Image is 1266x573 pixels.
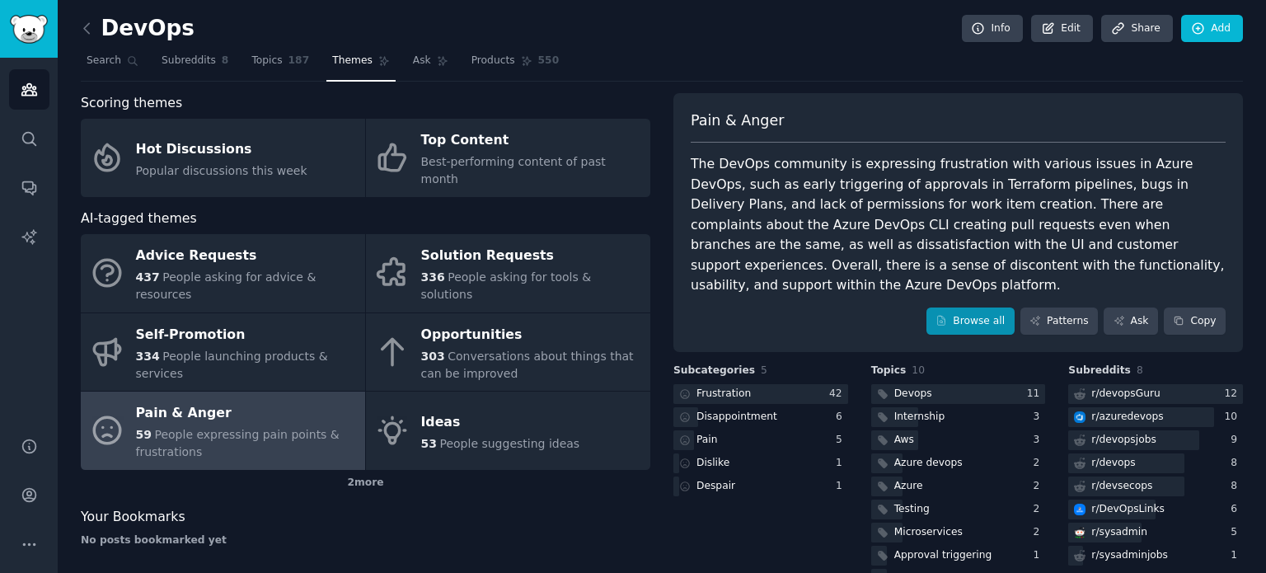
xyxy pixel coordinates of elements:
a: Despair1 [673,477,848,497]
span: Popular discussions this week [136,164,307,177]
span: Search [87,54,121,68]
div: r/ devopsjobs [1091,433,1156,448]
div: Self-Promotion [136,322,357,348]
div: Dislike [696,456,729,471]
a: Info [962,15,1023,43]
div: Hot Discussions [136,136,307,162]
div: r/ azuredevops [1091,410,1163,425]
div: 2 [1034,502,1046,517]
div: Solution Requests [421,243,642,270]
div: 6 [1231,502,1243,517]
span: Themes [332,54,373,68]
div: 2 [1034,525,1046,540]
a: Solution Requests336People asking for tools & solutions [366,234,650,312]
span: 187 [288,54,310,68]
div: Despair [696,479,735,494]
div: 3 [1034,433,1046,448]
a: Share [1101,15,1172,43]
div: 1 [836,456,848,471]
div: 10 [1224,410,1243,425]
div: 3 [1034,410,1046,425]
a: Opportunities303Conversations about things that can be improved [366,313,650,392]
a: Search [81,48,144,82]
a: Dislike1 [673,453,848,474]
a: Frustration42 [673,384,848,405]
a: r/devopsGuru12 [1068,384,1243,405]
span: 303 [421,350,445,363]
div: Pain & Anger [136,401,357,427]
a: Ask [1104,308,1158,336]
div: r/ devops [1091,456,1135,471]
a: Themes [326,48,396,82]
a: Self-Promotion334People launching products & services [81,313,365,392]
span: 550 [538,54,560,68]
a: Hot DiscussionsPopular discussions this week [81,119,365,197]
span: Topics [871,364,907,378]
span: Best-performing content of past month [421,155,606,186]
a: Microservices2 [871,523,1046,543]
span: Scoring themes [81,93,182,114]
a: Browse all [926,308,1015,336]
div: Aws [894,433,914,448]
div: Ideas [421,409,580,435]
a: r/devsecops8 [1068,477,1243,497]
img: azuredevops [1074,411,1085,423]
div: 2 [1034,479,1046,494]
div: r/ devopsGuru [1091,387,1160,402]
div: 12 [1224,387,1243,402]
a: azuredevopsr/azuredevops10 [1068,407,1243,428]
div: r/ sysadmin [1091,525,1147,540]
div: 11 [1027,387,1046,402]
div: Opportunities [421,322,642,348]
span: People launching products & services [136,350,328,380]
a: Ask [407,48,454,82]
a: Ideas53People suggesting ideas [366,392,650,470]
div: The DevOps community is expressing frustration with various issues in Azure DevOps, such as early... [691,154,1226,296]
span: 437 [136,270,160,284]
a: Disappointment6 [673,407,848,428]
div: 42 [829,387,848,402]
a: r/sysadminjobs1 [1068,546,1243,566]
div: 1 [836,479,848,494]
div: 1 [1034,548,1046,563]
a: r/devops8 [1068,453,1243,474]
span: Products [471,54,515,68]
a: Pain & Anger59People expressing pain points & frustrations [81,392,365,470]
a: sysadminr/sysadmin5 [1068,523,1243,543]
span: Subreddits [162,54,216,68]
div: Top Content [421,128,642,154]
span: AI-tagged themes [81,209,197,229]
a: Azure devops2 [871,453,1046,474]
img: DevOpsLinks [1074,504,1085,515]
span: 334 [136,350,160,363]
div: No posts bookmarked yet [81,533,650,548]
div: Approval triggering [894,548,992,563]
div: Advice Requests [136,243,357,270]
span: People expressing pain points & frustrations [136,428,340,458]
a: Approval triggering1 [871,546,1046,566]
div: 2 [1034,456,1046,471]
div: Disappointment [696,410,777,425]
div: r/ sysadminjobs [1091,548,1168,563]
a: Aws3 [871,430,1046,451]
a: Azure2 [871,477,1046,497]
div: Testing [894,502,930,517]
div: Microservices [894,525,963,540]
span: Pain & Anger [691,110,784,131]
div: Internship [894,410,945,425]
div: 8 [1231,479,1243,494]
a: DevOpsLinksr/DevOpsLinks6 [1068,500,1243,520]
span: People asking for advice & resources [136,270,316,301]
span: People asking for tools & solutions [421,270,592,301]
h2: DevOps [81,16,195,42]
span: 10 [912,364,925,376]
div: Pain [696,433,718,448]
span: People suggesting ideas [439,437,579,450]
button: Copy [1164,308,1226,336]
div: 9 [1231,433,1243,448]
a: Subreddits8 [156,48,234,82]
a: Add [1181,15,1243,43]
div: Devops [894,387,932,402]
div: 1 [1231,548,1243,563]
span: Conversations about things that can be improved [421,350,634,380]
